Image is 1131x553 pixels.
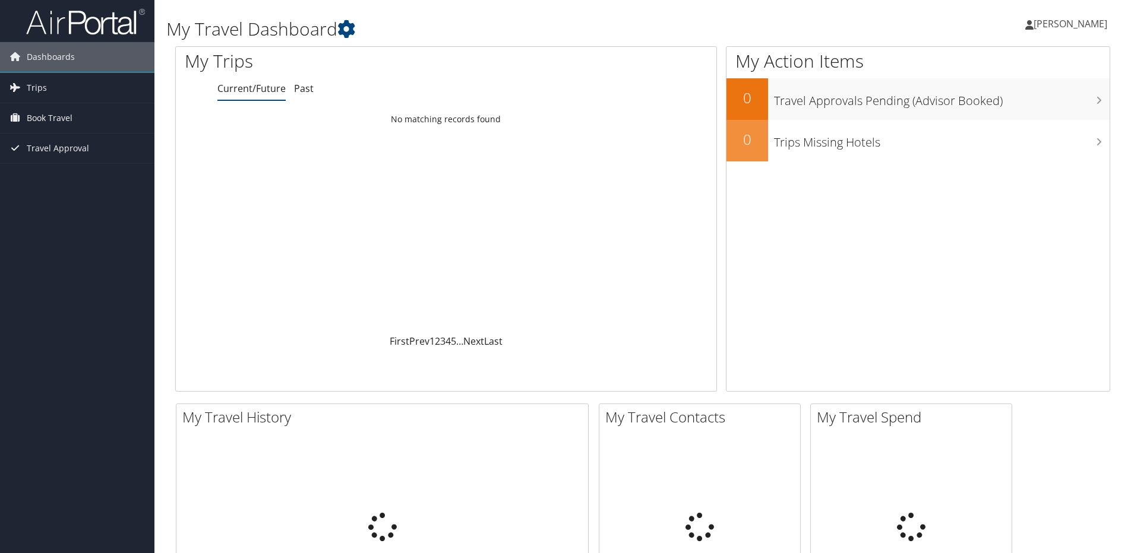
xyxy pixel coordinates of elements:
[726,78,1110,120] a: 0Travel Approvals Pending (Advisor Booked)
[176,109,716,130] td: No matching records found
[390,335,409,348] a: First
[26,8,145,36] img: airportal-logo.png
[605,407,800,427] h2: My Travel Contacts
[456,335,463,348] span: …
[1025,6,1119,42] a: [PERSON_NAME]
[817,407,1012,427] h2: My Travel Spend
[294,82,314,95] a: Past
[726,120,1110,161] a: 0Trips Missing Hotels
[166,17,801,42] h1: My Travel Dashboard
[1034,17,1107,30] span: [PERSON_NAME]
[182,407,588,427] h2: My Travel History
[27,73,47,103] span: Trips
[726,88,768,108] h2: 0
[774,128,1110,151] h3: Trips Missing Hotels
[774,87,1110,109] h3: Travel Approvals Pending (Advisor Booked)
[409,335,429,348] a: Prev
[463,335,484,348] a: Next
[726,129,768,150] h2: 0
[27,103,72,133] span: Book Travel
[27,134,89,163] span: Travel Approval
[185,49,482,74] h1: My Trips
[27,42,75,72] span: Dashboards
[446,335,451,348] a: 4
[440,335,446,348] a: 3
[429,335,435,348] a: 1
[217,82,286,95] a: Current/Future
[484,335,503,348] a: Last
[451,335,456,348] a: 5
[726,49,1110,74] h1: My Action Items
[435,335,440,348] a: 2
